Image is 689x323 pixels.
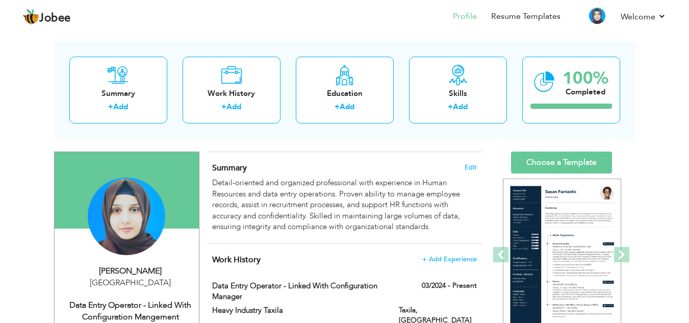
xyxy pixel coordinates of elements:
img: Mashal Zahra [88,178,165,255]
label: + [108,102,113,112]
img: jobee.io [23,9,39,25]
a: Add [453,102,468,112]
span: + Add Experience [422,256,477,263]
div: [PERSON_NAME] [62,265,199,277]
div: Data Entry Operator - Linked with Configuration Mangement [62,300,199,323]
label: + [335,102,340,112]
span: Jobee [39,13,71,24]
span: Work History [212,254,261,265]
h4: Adding a summary is a quick and easy way to highlight your experience and interests. [212,163,476,173]
a: Add [113,102,128,112]
a: Add [226,102,241,112]
div: [GEOGRAPHIC_DATA] [62,277,199,289]
div: Summary [78,88,159,99]
div: Education [304,88,386,99]
a: Welcome [621,11,666,23]
span: Edit [465,164,477,171]
div: 100% [563,70,608,87]
a: Resume Templates [491,11,560,22]
label: 03/2024 - Present [422,281,477,291]
label: Heavy Industry Taxila [212,305,384,316]
a: Add [340,102,354,112]
span: Summary [212,162,247,173]
a: Choose a Template [511,152,612,173]
a: Profile [453,11,477,22]
label: + [221,102,226,112]
label: Data Entry Operator - Linked with Configuration Manager [212,281,384,303]
a: Jobee [23,9,71,25]
div: Skills [417,88,499,99]
label: + [448,102,453,112]
div: Completed [563,87,608,97]
div: Work History [191,88,272,99]
img: Profile Img [589,8,605,24]
div: Detail-oriented and organized professional with experience in Human Resources and data entry oper... [212,178,476,232]
h4: This helps to show the companies you have worked for. [212,255,476,265]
